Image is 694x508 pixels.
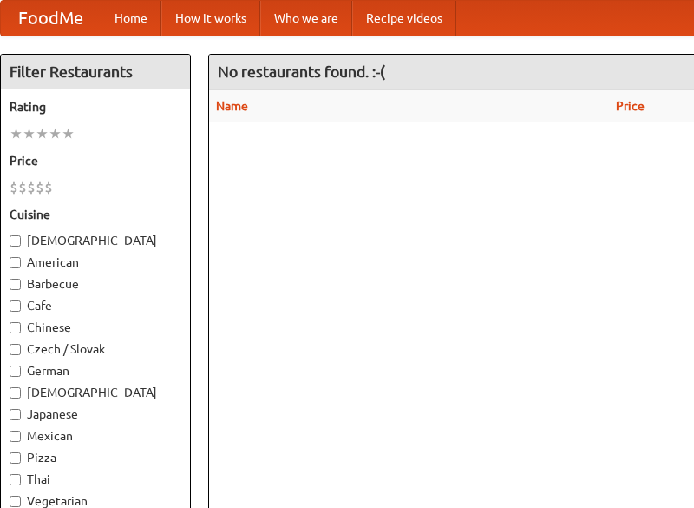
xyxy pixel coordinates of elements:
ng-pluralize: No restaurants found. :-( [218,63,385,80]
input: Chinese [10,322,21,333]
li: ★ [36,124,49,143]
label: [DEMOGRAPHIC_DATA] [10,232,181,249]
h5: Cuisine [10,206,181,223]
a: Price [616,99,645,113]
label: Thai [10,471,181,488]
input: Pizza [10,452,21,464]
label: Mexican [10,427,181,445]
a: Who we are [260,1,352,36]
label: Pizza [10,449,181,466]
label: Chinese [10,319,181,336]
li: ★ [62,124,75,143]
input: Vegetarian [10,496,21,507]
label: Czech / Slovak [10,340,181,358]
li: $ [44,178,53,197]
input: Czech / Slovak [10,344,21,355]
input: Barbecue [10,279,21,290]
input: [DEMOGRAPHIC_DATA] [10,235,21,247]
label: American [10,254,181,271]
input: American [10,257,21,268]
label: Japanese [10,406,181,423]
h4: Filter Restaurants [1,55,190,89]
label: Barbecue [10,275,181,293]
input: Cafe [10,300,21,312]
li: $ [36,178,44,197]
input: [DEMOGRAPHIC_DATA] [10,387,21,399]
li: $ [18,178,27,197]
a: Name [216,99,248,113]
label: [DEMOGRAPHIC_DATA] [10,384,181,401]
input: Japanese [10,409,21,420]
input: Thai [10,474,21,485]
h5: Price [10,152,181,169]
label: German [10,362,181,379]
a: Recipe videos [352,1,456,36]
a: FoodMe [1,1,101,36]
a: Home [101,1,161,36]
li: $ [27,178,36,197]
a: How it works [161,1,260,36]
li: ★ [23,124,36,143]
li: ★ [49,124,62,143]
li: $ [10,178,18,197]
li: ★ [10,124,23,143]
input: German [10,366,21,377]
h5: Rating [10,98,181,115]
input: Mexican [10,431,21,442]
label: Cafe [10,297,181,314]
